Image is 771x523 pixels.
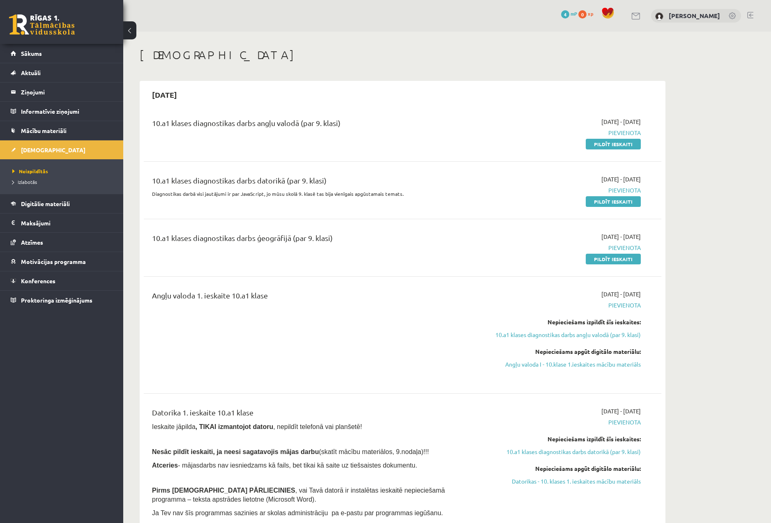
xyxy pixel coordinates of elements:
[486,435,641,443] div: Nepieciešams izpildīt šīs ieskaites:
[21,127,67,134] span: Mācību materiāli
[586,139,641,149] a: Pildīt ieskaiti
[12,167,115,175] a: Neizpildītās
[152,487,445,503] span: , vai Tavā datorā ir instalētas ieskaitē nepieciešamā programma – teksta apstrādes lietotne (Micr...
[601,175,641,184] span: [DATE] - [DATE]
[152,175,474,190] div: 10.a1 klases diagnostikas darbs datorikā (par 9. klasi)
[11,291,113,310] a: Proktoringa izmēģinājums
[9,14,75,35] a: Rīgas 1. Tālmācības vidusskola
[655,12,663,21] img: Beatrise Alviķe
[669,11,720,20] a: [PERSON_NAME]
[11,213,113,232] a: Maksājumi
[486,128,641,137] span: Pievienota
[486,447,641,456] a: 10.a1 klases diagnostikas darbs datorikā (par 9. klasi)
[21,213,113,232] legend: Maksājumi
[21,200,70,207] span: Digitālie materiāli
[601,232,641,241] span: [DATE] - [DATE]
[21,277,55,284] span: Konferences
[144,85,185,104] h2: [DATE]
[12,179,37,185] span: Izlabotās
[21,102,113,121] legend: Informatīvie ziņojumi
[319,448,429,455] span: (skatīt mācību materiālos, 9.nodaļa)!!!
[11,83,113,101] a: Ziņojumi
[486,418,641,427] span: Pievienota
[21,296,92,304] span: Proktoringa izmēģinājums
[486,347,641,356] div: Nepieciešams apgūt digitālo materiālu:
[152,462,178,469] b: Atceries
[486,301,641,310] span: Pievienota
[21,146,85,154] span: [DEMOGRAPHIC_DATA]
[152,407,474,422] div: Datorika 1. ieskaite 10.a1 klase
[12,178,115,186] a: Izlabotās
[601,117,641,126] span: [DATE] - [DATE]
[486,464,641,473] div: Nepieciešams apgūt digitālo materiālu:
[21,50,42,57] span: Sākums
[11,44,113,63] a: Sākums
[152,487,295,494] span: Pirms [DEMOGRAPHIC_DATA] PĀRLIECINIES
[21,69,41,76] span: Aktuāli
[588,10,593,17] span: xp
[601,407,641,415] span: [DATE] - [DATE]
[11,194,113,213] a: Digitālie materiāli
[11,233,113,252] a: Atzīmes
[561,10,569,18] span: 4
[152,462,417,469] span: - mājasdarbs nav iesniedzams kā fails, bet tikai kā saite uz tiešsaistes dokumentu.
[11,102,113,121] a: Informatīvie ziņojumi
[152,190,474,197] p: Diagnostikas darbā visi jautājumi ir par JavaScript, jo mūsu skolā 9. klasē tas bija vienīgais ap...
[11,140,113,159] a: [DEMOGRAPHIC_DATA]
[486,243,641,252] span: Pievienota
[140,48,665,62] h1: [DEMOGRAPHIC_DATA]
[152,448,319,455] span: Nesāc pildīt ieskaiti, ja neesi sagatavojis mājas darbu
[12,168,48,174] span: Neizpildītās
[586,196,641,207] a: Pildīt ieskaiti
[21,239,43,246] span: Atzīmes
[486,318,641,326] div: Nepieciešams izpildīt šīs ieskaites:
[486,360,641,369] a: Angļu valoda I - 10.klase 1.ieskaites mācību materiāls
[21,83,113,101] legend: Ziņojumi
[11,271,113,290] a: Konferences
[571,10,577,17] span: mP
[486,186,641,195] span: Pievienota
[152,509,443,516] span: Ja Tev nav šīs programmas sazinies ar skolas administrāciju pa e-pastu par programmas iegūšanu.
[11,121,113,140] a: Mācību materiāli
[152,423,362,430] span: Ieskaite jāpilda , nepildīt telefonā vai planšetē!
[196,423,273,430] b: , TIKAI izmantojot datoru
[561,10,577,17] a: 4 mP
[152,232,474,248] div: 10.a1 klases diagnostikas darbs ģeogrāfijā (par 9. klasi)
[601,290,641,298] span: [DATE] - [DATE]
[486,477,641,486] a: Datorikas - 10. klases 1. ieskaites mācību materiāls
[586,254,641,264] a: Pildīt ieskaiti
[578,10,587,18] span: 0
[152,117,474,133] div: 10.a1 klases diagnostikas darbs angļu valodā (par 9. klasi)
[152,290,474,305] div: Angļu valoda 1. ieskaite 10.a1 klase
[11,252,113,271] a: Motivācijas programma
[11,63,113,82] a: Aktuāli
[578,10,597,17] a: 0 xp
[21,258,86,265] span: Motivācijas programma
[486,330,641,339] a: 10.a1 klases diagnostikas darbs angļu valodā (par 9. klasi)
